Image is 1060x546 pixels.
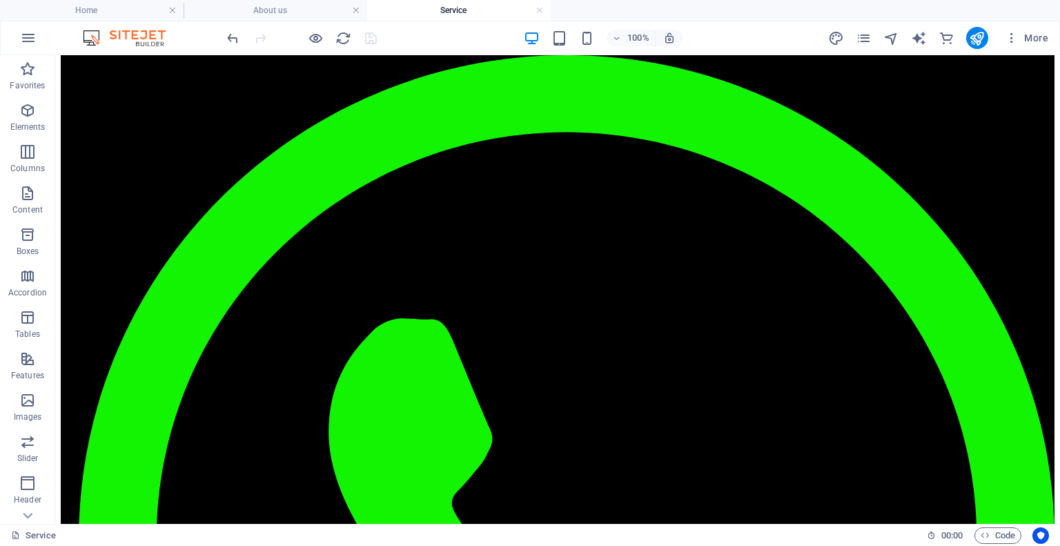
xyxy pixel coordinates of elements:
p: Columns [10,163,45,174]
button: 100% [607,30,656,46]
i: Navigator [883,30,899,46]
button: design [828,30,845,46]
span: : [951,530,953,540]
button: undo [224,30,241,46]
a: Click to cancel selection. Double-click to open Pages [11,527,56,544]
span: More [1005,31,1048,45]
i: AI Writer [911,30,927,46]
button: pages [856,30,872,46]
p: Accordion [8,287,47,298]
button: Usercentrics [1032,527,1049,544]
h4: Service [367,3,551,18]
p: Elements [10,121,46,133]
span: 00 00 [941,527,963,544]
i: Publish [969,30,985,46]
i: Pages (Ctrl+Alt+S) [856,30,872,46]
p: Images [14,411,42,422]
button: text_generator [911,30,927,46]
i: Reload page [335,30,351,46]
button: publish [966,27,988,49]
h6: 100% [627,30,649,46]
h6: Session time [927,527,963,544]
p: Boxes [17,246,39,257]
i: On resize automatically adjust zoom level to fit chosen device. [663,32,676,44]
i: Commerce [939,30,954,46]
button: More [999,27,1054,49]
span: Code [981,527,1015,544]
button: navigator [883,30,900,46]
button: Click here to leave preview mode and continue editing [307,30,324,46]
button: commerce [939,30,955,46]
i: Design (Ctrl+Alt+Y) [828,30,844,46]
p: Slider [17,453,39,464]
p: Content [12,204,43,215]
img: Editor Logo [79,30,183,46]
i: Undo: Change text (Ctrl+Z) [225,30,241,46]
p: Header [14,494,41,505]
p: Tables [15,329,40,340]
button: Code [974,527,1021,544]
p: Features [11,370,44,381]
button: reload [335,30,351,46]
h4: About us [184,3,367,18]
p: Favorites [10,80,45,91]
